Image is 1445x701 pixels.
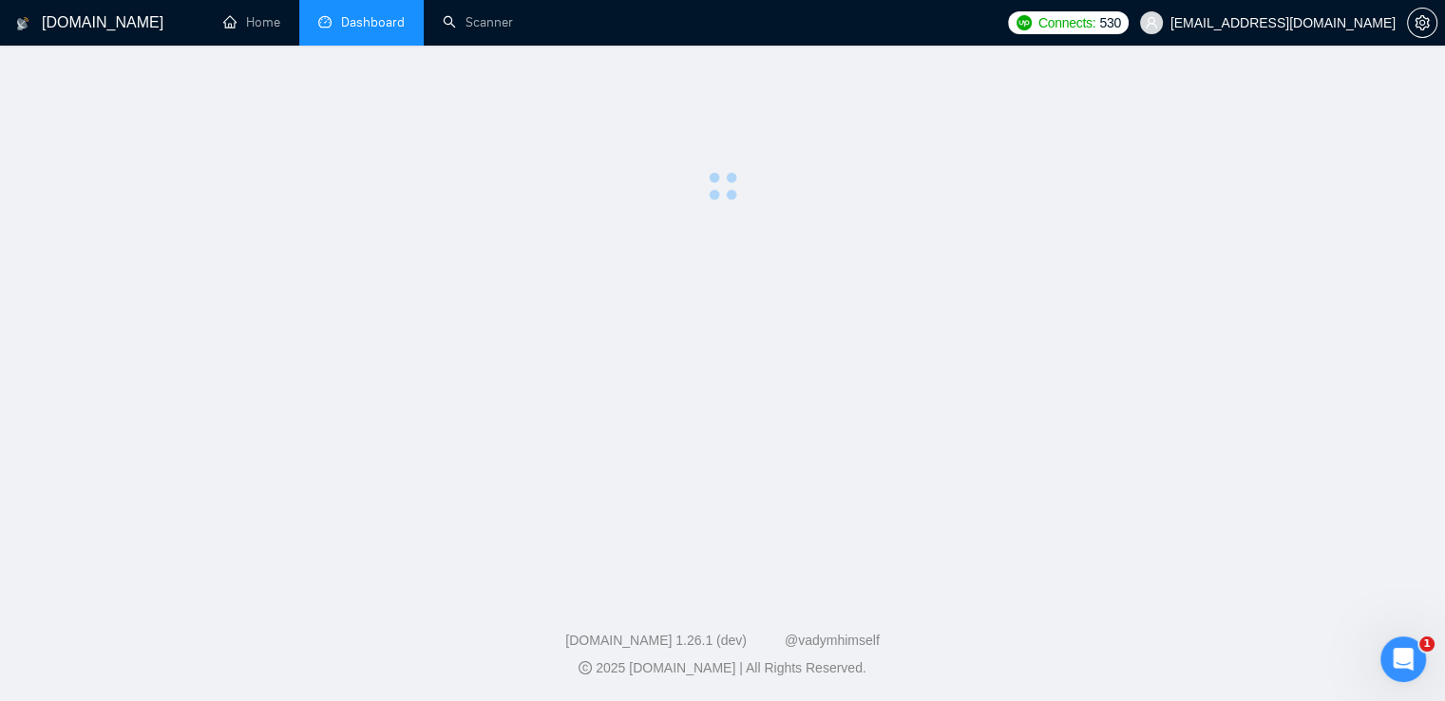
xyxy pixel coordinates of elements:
a: [DOMAIN_NAME] 1.26.1 (dev) [565,633,747,648]
div: 2025 [DOMAIN_NAME] | All Rights Reserved. [15,658,1430,678]
span: Connects: [1038,12,1095,33]
span: 530 [1099,12,1120,33]
span: Dashboard [341,14,405,30]
iframe: Intercom live chat [1380,636,1426,682]
button: setting [1407,8,1437,38]
img: logo [16,9,29,39]
a: setting [1407,15,1437,30]
a: searchScanner [443,14,513,30]
img: upwork-logo.png [1017,15,1032,30]
span: 1 [1419,636,1435,652]
span: user [1145,16,1158,29]
a: homeHome [223,14,280,30]
span: copyright [579,661,592,674]
a: @vadymhimself [785,633,880,648]
span: setting [1408,15,1436,30]
span: dashboard [318,15,332,28]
